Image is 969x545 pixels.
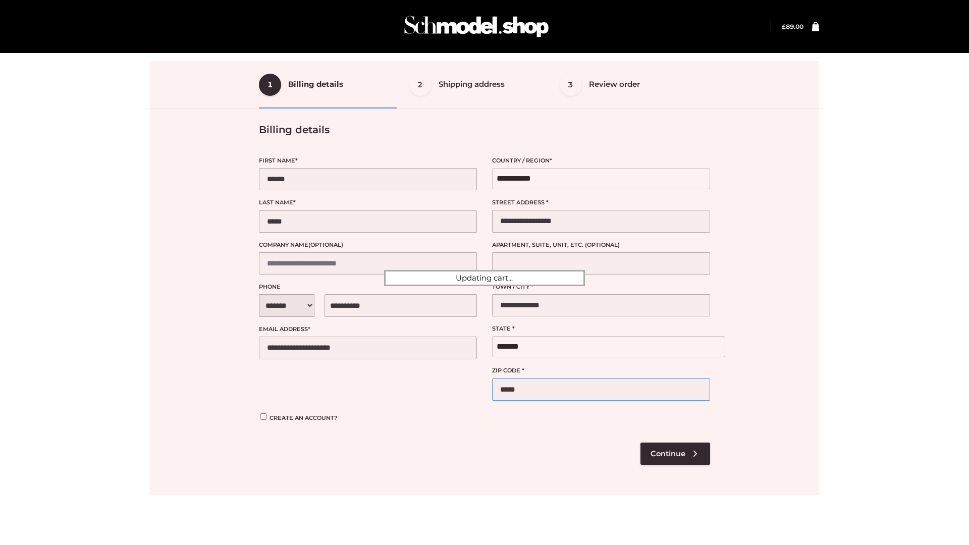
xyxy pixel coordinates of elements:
img: Schmodel Admin 964 [401,7,552,46]
a: £89.00 [782,23,803,30]
div: Updating cart... [384,270,585,286]
bdi: 89.00 [782,23,803,30]
span: £ [782,23,786,30]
